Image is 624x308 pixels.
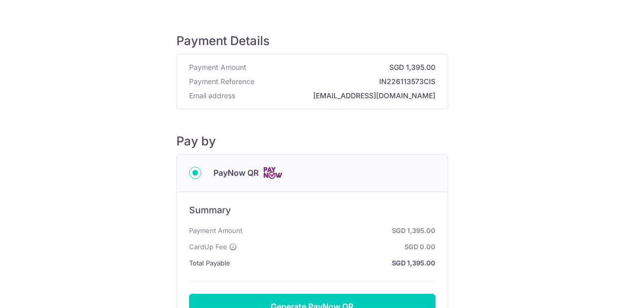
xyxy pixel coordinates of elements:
span: Payment Amount [189,224,242,237]
div: PayNow QR Cards logo [189,167,435,179]
img: Cards logo [263,167,283,179]
h6: Summary [189,204,435,216]
strong: SGD 1,395.00 [246,224,435,237]
strong: [EMAIL_ADDRESS][DOMAIN_NAME] [239,91,435,101]
span: PayNow QR [213,167,259,179]
span: Payment Amount [189,62,246,72]
h5: Payment Details [176,33,448,49]
span: Email address [189,91,235,101]
strong: SGD 1,395.00 [250,62,435,72]
span: Total Payable [189,257,230,269]
strong: IN226113573CIS [259,76,435,87]
h5: Pay by [176,134,448,149]
strong: SGD 1,395.00 [234,257,435,269]
strong: SGD 0.00 [241,241,435,253]
span: CardUp Fee [189,241,227,253]
span: Payment Reference [189,76,254,87]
